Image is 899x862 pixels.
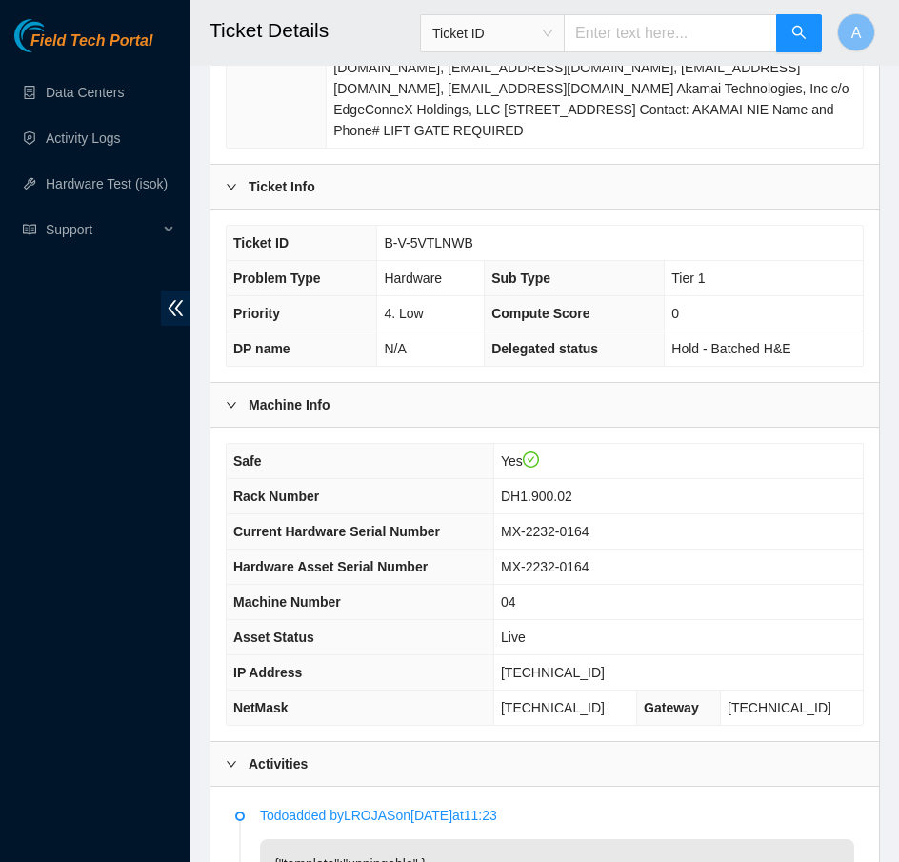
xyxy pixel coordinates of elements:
[249,753,308,774] b: Activities
[432,19,552,48] span: Ticket ID
[851,21,862,45] span: A
[564,14,777,52] input: Enter text here...
[233,489,319,504] span: Rack Number
[233,341,290,356] span: DP name
[728,700,831,715] span: [TECHNICAL_ID]
[837,13,875,51] button: A
[501,594,516,610] span: 04
[46,210,158,249] span: Support
[384,341,406,356] span: N/A
[501,453,539,469] span: Yes
[501,559,589,574] span: MX-2232-0164
[501,700,605,715] span: [TECHNICAL_ID]
[671,271,705,286] span: Tier 1
[23,223,36,236] span: read
[233,700,289,715] span: NetMask
[671,306,679,321] span: 0
[210,383,879,427] div: Machine Info
[233,306,280,321] span: Priority
[501,630,526,645] span: Live
[210,165,879,209] div: Ticket Info
[671,341,790,356] span: Hold - Batched H&E
[30,32,152,50] span: Field Tech Portal
[491,341,598,356] span: Delegated status
[776,14,822,52] button: search
[491,271,550,286] span: Sub Type
[523,451,540,469] span: check-circle
[46,85,124,100] a: Data Centers
[249,176,315,197] b: Ticket Info
[644,700,699,715] span: Gateway
[233,594,341,610] span: Machine Number
[491,306,589,321] span: Compute Score
[46,176,168,191] a: Hardware Test (isok)
[384,235,472,251] span: B-V-5VTLNWB
[226,758,237,770] span: right
[226,399,237,411] span: right
[14,19,96,52] img: Akamai Technologies
[233,630,314,645] span: Asset Status
[233,271,321,286] span: Problem Type
[260,805,854,826] p: Todo added by LROJAS on [DATE] at 11:23
[384,306,423,321] span: 4. Low
[791,25,807,43] span: search
[233,665,302,680] span: IP Address
[233,559,428,574] span: Hardware Asset Serial Number
[233,235,289,251] span: Ticket ID
[210,742,879,786] div: Activities
[14,34,152,59] a: Akamai TechnologiesField Tech Portal
[501,665,605,680] span: [TECHNICAL_ID]
[233,453,262,469] span: Safe
[501,489,572,504] span: DH1.900.02
[384,271,442,286] span: Hardware
[501,524,589,539] span: MX-2232-0164
[249,394,330,415] b: Machine Info
[46,130,121,146] a: Activity Logs
[233,524,440,539] span: Current Hardware Serial Number
[226,181,237,192] span: right
[161,291,190,326] span: double-left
